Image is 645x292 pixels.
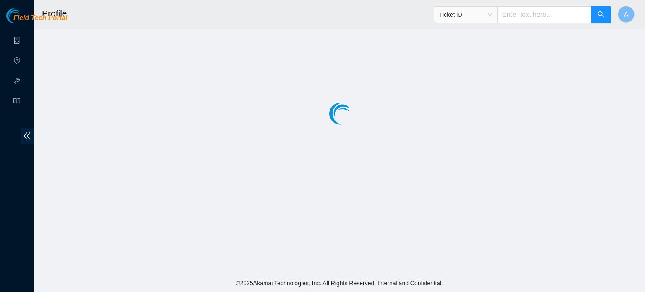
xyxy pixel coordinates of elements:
[13,94,20,110] span: read
[21,128,34,144] span: double-left
[624,9,629,20] span: A
[591,6,611,23] button: search
[598,11,604,19] span: search
[13,14,67,22] span: Field Tech Portal
[6,15,67,26] a: Akamai TechnologiesField Tech Portal
[497,6,591,23] input: Enter text here...
[6,8,42,23] img: Akamai Technologies
[439,8,492,21] span: Ticket ID
[618,6,635,23] button: A
[34,274,645,292] footer: © 2025 Akamai Technologies, Inc. All Rights Reserved. Internal and Confidential.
